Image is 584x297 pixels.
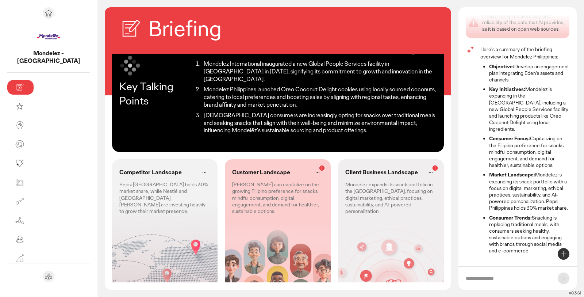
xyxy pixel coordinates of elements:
li: Snacking is replacing traditional meals, with consumers seeking healthy, sustainable options and ... [489,214,569,254]
p: Client Business Landscape [345,169,418,176]
p: [PERSON_NAME] can capitalize on the growing Filipino preference for snacks, mindful consumption, ... [232,181,323,214]
li: Develop an engagement plan integrating Eden's assets and channels. [489,63,569,83]
strong: Consumer Trends: [489,214,532,221]
li: [DEMOGRAPHIC_DATA] consumers are increasingly opting for snacks over traditional meals and seekin... [201,112,437,134]
div: Please verify the accuracy and reliability of the data that AI provides, as it is based on open w... [482,12,566,33]
li: Capitalizing on the Filipino preference for snacks, mindful consumption, digital engagement, and ... [489,135,569,168]
strong: Objective: [489,63,514,70]
li: Mondelez is expanding in the [GEOGRAPHIC_DATA], including a new Global People Services facility a... [489,86,569,132]
div: Send feedback [43,271,54,282]
p: Competitor Landscape [119,169,182,176]
li: Mondelez International inaugurated a new Global People Services facility in [GEOGRAPHIC_DATA] in ... [201,60,437,83]
strong: Key Initiatives: [489,86,525,92]
li: Mondelez Philippines launched Oreo Coconut Delight cookies using locally sourced coconuts, cateri... [201,86,437,108]
p: Here's a summary of the briefing overview for Mondelez Philippines: [480,46,569,60]
img: project avatar [35,23,62,50]
p: Customer Landscape [232,169,290,176]
p: Key Talking Points [119,79,192,108]
strong: Market Landscape: [489,171,535,178]
p: Mondelez expands its snack portfolio in the [GEOGRAPHIC_DATA], focusing on digital marketing, eth... [345,181,437,214]
li: Mondelez is expanding its snack portfolio with a focus on digital marketing, ethical practices, s... [489,171,569,211]
p: Pepsi [GEOGRAPHIC_DATA] holds 30% market share, while Nestlé and [GEOGRAPHIC_DATA][PERSON_NAME] a... [119,181,211,214]
strong: Consumer Focus: [489,135,530,142]
img: symbol [119,54,141,76]
p: Mondelez - Philippines [7,50,90,65]
h2: Briefing [149,15,222,43]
